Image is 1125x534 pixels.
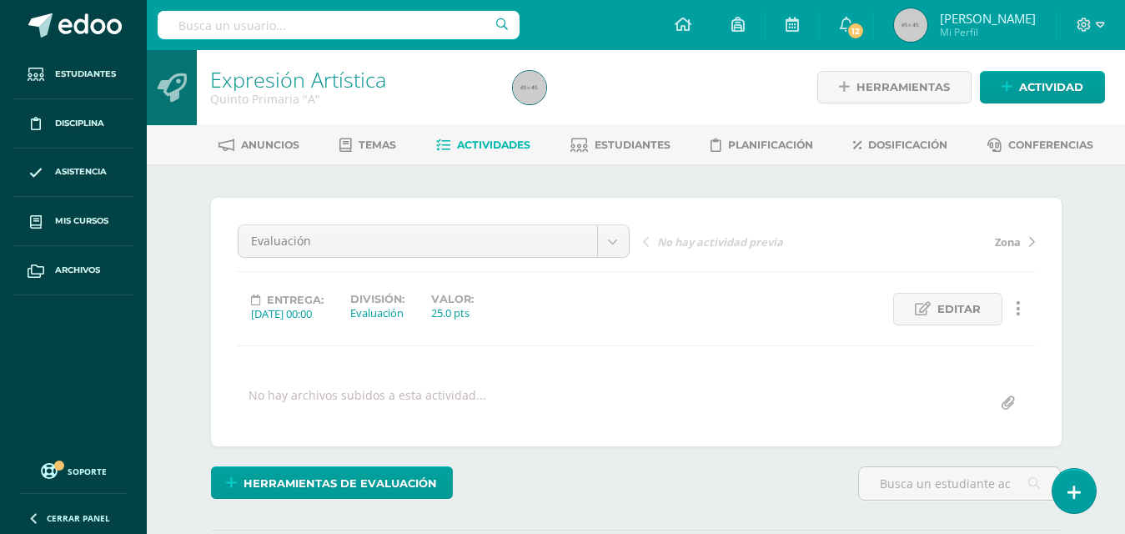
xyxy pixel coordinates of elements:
span: Estudiantes [595,139,670,151]
input: Busca un usuario... [158,11,520,39]
label: Valor: [431,293,474,305]
label: División: [350,293,404,305]
a: Temas [339,132,396,159]
a: Archivos [13,246,133,295]
input: Busca un estudiante aquí... [859,467,1060,500]
div: No hay archivos subidos a esta actividad... [249,387,486,420]
span: Temas [359,139,396,151]
a: Anuncios [218,132,299,159]
span: Zona [995,234,1021,249]
span: Herramientas [856,72,950,103]
a: Actividades [436,132,530,159]
span: Evaluación [251,225,585,257]
span: Soporte [68,466,107,477]
div: Evaluación [350,305,404,320]
span: [PERSON_NAME] [940,10,1036,27]
span: 12 [846,22,865,40]
a: Soporte [20,459,127,481]
a: Herramientas [817,71,972,103]
h1: Expresión Artística [210,68,493,91]
span: Planificación [728,139,813,151]
span: Mi Perfil [940,25,1036,39]
a: Herramientas de evaluación [211,466,453,499]
span: Actividades [457,139,530,151]
a: Evaluación [239,225,629,257]
a: Mis cursos [13,197,133,246]
img: 45x45 [894,8,927,42]
span: Actividad [1019,72,1083,103]
span: Anuncios [241,139,299,151]
span: Conferencias [1008,139,1093,151]
a: Conferencias [987,132,1093,159]
div: 25.0 pts [431,305,474,320]
div: [DATE] 00:00 [251,306,324,321]
a: Disciplina [13,99,133,149]
span: Editar [937,294,981,325]
span: Herramientas de evaluación [244,468,437,499]
div: Quinto Primaria 'A' [210,91,493,107]
span: Mis cursos [55,214,108,228]
a: Estudiantes [13,50,133,99]
span: Asistencia [55,165,107,179]
a: Dosificación [853,132,947,159]
img: 45x45 [513,71,546,104]
a: Actividad [980,71,1105,103]
a: Expresión Artística [210,65,386,93]
a: Planificación [711,132,813,159]
span: Estudiantes [55,68,116,81]
a: Asistencia [13,149,133,198]
span: Disciplina [55,117,104,130]
span: Entrega: [267,294,324,306]
span: Dosificación [868,139,947,151]
a: Zona [839,233,1035,249]
a: Estudiantes [570,132,670,159]
span: No hay actividad previa [657,234,783,249]
span: Cerrar panel [47,512,110,524]
span: Archivos [55,264,100,277]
